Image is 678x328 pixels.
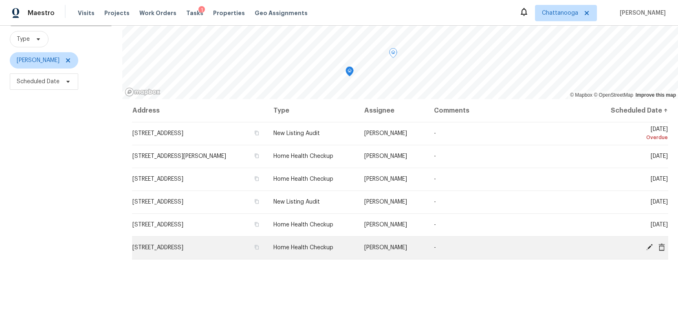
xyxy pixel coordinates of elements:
span: [STREET_ADDRESS] [132,245,183,250]
span: Home Health Checkup [273,176,333,182]
th: Address [132,99,267,122]
span: [STREET_ADDRESS][PERSON_NAME] [132,153,226,159]
span: - [434,131,436,136]
span: [DATE] [651,176,668,182]
span: [STREET_ADDRESS] [132,131,183,136]
th: Assignee [358,99,427,122]
span: New Listing Audit [273,199,320,205]
span: - [434,199,436,205]
span: New Listing Audit [273,131,320,136]
span: - [434,153,436,159]
span: [DATE] [595,126,668,142]
span: Home Health Checkup [273,245,333,250]
span: [PERSON_NAME] [364,131,407,136]
a: Mapbox [570,92,592,98]
span: Edit [643,244,656,251]
span: [STREET_ADDRESS] [132,176,183,182]
span: Scheduled Date [17,78,59,86]
span: [DATE] [651,199,668,205]
th: Type [267,99,358,122]
span: - [434,222,436,228]
span: [DATE] [651,222,668,228]
span: [PERSON_NAME] [364,245,407,250]
span: Work Orders [139,9,176,17]
th: Scheduled Date ↑ [588,99,668,122]
span: Type [17,35,30,43]
span: Home Health Checkup [273,222,333,228]
button: Copy Address [253,198,260,205]
span: Projects [104,9,130,17]
a: Mapbox homepage [125,87,161,97]
button: Copy Address [253,129,260,137]
button: Copy Address [253,152,260,160]
span: Geo Assignments [255,9,308,17]
span: Home Health Checkup [273,153,333,159]
span: [STREET_ADDRESS] [132,222,183,228]
span: [PERSON_NAME] [17,56,59,64]
span: Maestro [28,9,55,17]
span: Chattanooga [542,9,578,17]
th: Comments [427,99,588,122]
div: Overdue [595,133,668,142]
span: [DATE] [651,153,668,159]
span: Cancel [656,244,668,251]
span: - [434,176,436,182]
span: - [434,245,436,250]
span: Visits [78,9,95,17]
span: Tasks [186,10,203,16]
button: Copy Address [253,175,260,182]
a: Improve this map [636,92,676,98]
button: Copy Address [253,244,260,251]
div: 1 [198,6,205,14]
a: OpenStreetMap [594,92,633,98]
div: Map marker [346,66,354,79]
span: Properties [213,9,245,17]
span: [PERSON_NAME] [616,9,666,17]
span: [STREET_ADDRESS] [132,199,183,205]
span: [PERSON_NAME] [364,153,407,159]
button: Copy Address [253,221,260,228]
span: [PERSON_NAME] [364,176,407,182]
span: [PERSON_NAME] [364,199,407,205]
div: Map marker [389,48,397,61]
span: [PERSON_NAME] [364,222,407,228]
